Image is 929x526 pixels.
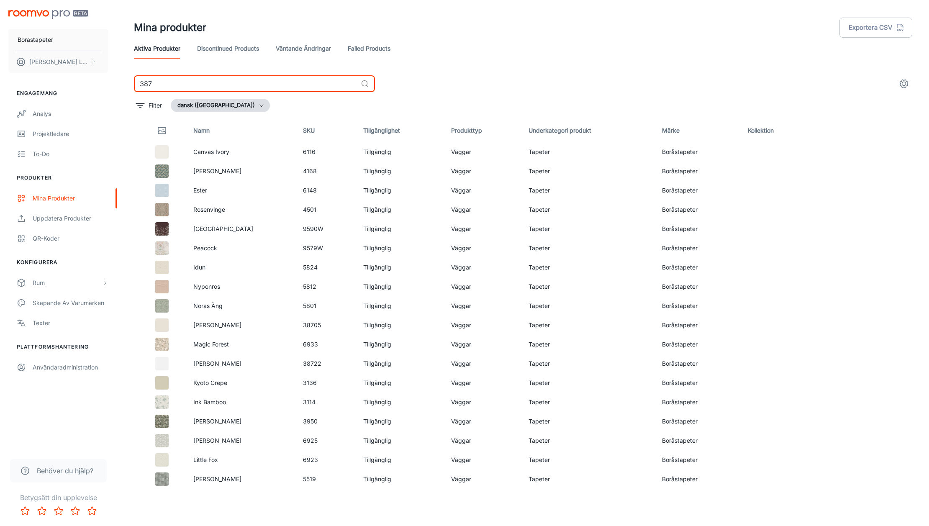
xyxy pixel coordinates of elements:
[522,431,655,450] td: Tapeter
[522,354,655,373] td: Tapeter
[444,316,522,335] td: Väggar
[444,354,522,373] td: Väggar
[7,493,110,503] p: Betygsätt din upplevelse
[655,142,741,162] td: Boråstapeter
[193,398,290,407] p: Ink Bamboo
[171,99,270,112] button: dansk ([GEOGRAPHIC_DATA])
[655,296,741,316] td: Boråstapeter
[522,219,655,239] td: Tapeter
[33,503,50,519] button: Rate 2 star
[50,503,67,519] button: Rate 3 star
[193,417,290,426] p: [PERSON_NAME]
[296,181,356,200] td: 6148
[193,359,290,368] p: [PERSON_NAME]
[157,126,167,136] svg: Thumbnail
[655,373,741,393] td: Boråstapeter
[33,318,108,328] div: Texter
[522,296,655,316] td: Tapeter
[187,119,296,142] th: Namn
[33,149,108,159] div: To-do
[193,301,290,310] p: Noras Äng
[33,363,108,372] div: Användaradministration
[655,470,741,489] td: Boråstapeter
[444,450,522,470] td: Väggar
[444,277,522,296] td: Väggar
[522,258,655,277] td: Tapeter
[296,162,356,181] td: 4168
[193,455,290,464] p: Little Fox
[193,321,290,330] p: [PERSON_NAME]
[444,335,522,354] td: Väggar
[357,296,444,316] td: Tillgänglig
[296,258,356,277] td: 5824
[522,162,655,181] td: Tapeter
[655,316,741,335] td: Boråstapeter
[17,503,33,519] button: Rate 1 star
[357,393,444,412] td: Tillgänglig
[444,412,522,431] td: Väggar
[193,282,290,291] p: Nyponros
[444,470,522,489] td: Väggar
[655,412,741,431] td: Boråstapeter
[444,431,522,450] td: Väggar
[655,181,741,200] td: Boråstapeter
[296,219,356,239] td: 9590W
[655,162,741,181] td: Boråstapeter
[357,412,444,431] td: Tillgänglig
[296,450,356,470] td: 6923
[522,450,655,470] td: Tapeter
[522,373,655,393] td: Tapeter
[655,219,741,239] td: Boråstapeter
[193,205,290,214] p: Rosenvinge
[357,470,444,489] td: Tillgänglig
[296,239,356,258] td: 9579W
[655,258,741,277] td: Boråstapeter
[296,277,356,296] td: 5812
[296,142,356,162] td: 6116
[193,167,290,176] p: [PERSON_NAME]
[444,373,522,393] td: Väggar
[296,412,356,431] td: 3950
[33,234,108,243] div: QR-koder
[33,129,108,139] div: Projektledare
[357,258,444,277] td: Tillgänglig
[896,75,912,92] button: settings
[357,181,444,200] td: Tillgänglig
[357,373,444,393] td: Tillgänglig
[33,214,108,223] div: Uppdatera produkter
[296,393,356,412] td: 3114
[29,57,88,67] p: [PERSON_NAME] Luiga
[193,263,290,272] p: Idun
[444,119,522,142] th: Produkttyp
[296,200,356,219] td: 4501
[357,219,444,239] td: Tillgänglig
[655,200,741,219] td: Boråstapeter
[193,186,290,195] p: Ester
[741,119,816,142] th: Kollektion
[655,119,741,142] th: Märke
[522,470,655,489] td: Tapeter
[522,412,655,431] td: Tapeter
[357,277,444,296] td: Tillgänglig
[444,200,522,219] td: Väggar
[8,29,108,51] button: Borastapeter
[655,393,741,412] td: Boråstapeter
[655,335,741,354] td: Boråstapeter
[522,239,655,258] td: Tapeter
[149,101,162,110] p: Filter
[296,296,356,316] td: 5801
[357,119,444,142] th: Tillgänglighet
[348,38,390,59] a: Failed Products
[357,162,444,181] td: Tillgänglig
[444,296,522,316] td: Väggar
[839,18,912,38] button: Exportera CSV
[67,503,84,519] button: Rate 4 star
[296,316,356,335] td: 38705
[357,450,444,470] td: Tillgänglig
[18,35,53,44] p: Borastapeter
[357,239,444,258] td: Tillgänglig
[33,278,102,287] div: Rum
[296,119,356,142] th: SKU
[522,200,655,219] td: Tapeter
[276,38,331,59] a: Väntande ändringar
